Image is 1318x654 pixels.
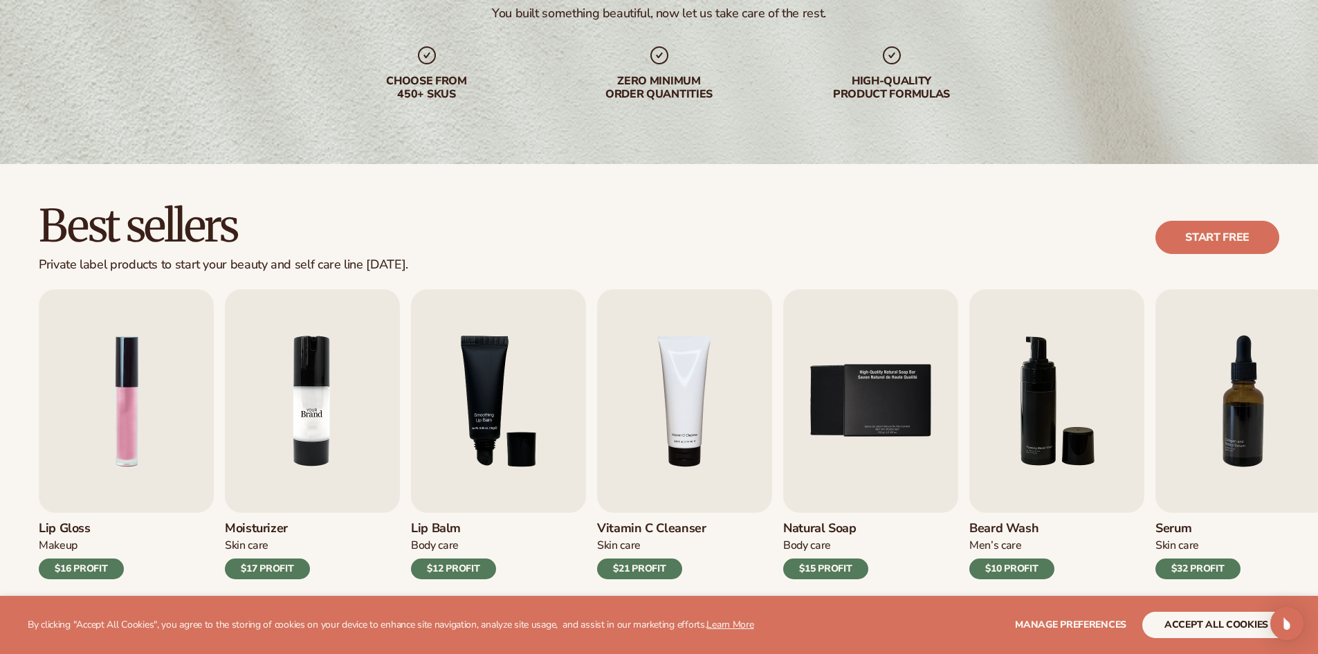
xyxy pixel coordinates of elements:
[411,521,496,536] h3: Lip Balm
[39,538,124,553] div: Makeup
[783,289,958,579] a: 5 / 9
[225,289,400,513] img: Shopify Image 6
[39,289,214,579] a: 1 / 9
[1270,607,1303,640] div: Open Intercom Messenger
[411,558,496,579] div: $12 PROFIT
[783,558,868,579] div: $15 PROFIT
[338,75,515,101] div: Choose from 450+ Skus
[1015,618,1126,631] span: Manage preferences
[39,521,124,536] h3: Lip Gloss
[571,75,748,101] div: Zero minimum order quantities
[1155,521,1241,536] h3: Serum
[39,203,408,249] h2: Best sellers
[39,558,124,579] div: $16 PROFIT
[969,521,1054,536] h3: Beard Wash
[1142,612,1290,638] button: accept all cookies
[597,538,706,553] div: Skin Care
[783,538,868,553] div: Body Care
[597,289,772,579] a: 4 / 9
[1155,558,1241,579] div: $32 PROFIT
[225,538,310,553] div: Skin Care
[225,558,310,579] div: $17 PROFIT
[225,289,400,579] a: 2 / 9
[783,521,868,536] h3: Natural Soap
[969,289,1144,579] a: 6 / 9
[225,521,310,536] h3: Moisturizer
[597,558,682,579] div: $21 PROFIT
[1155,221,1279,254] a: Start free
[803,75,980,101] div: High-quality product formulas
[411,289,586,579] a: 3 / 9
[597,521,706,536] h3: Vitamin C Cleanser
[28,619,754,631] p: By clicking "Accept All Cookies", you agree to the storing of cookies on your device to enhance s...
[492,6,826,21] div: You built something beautiful, now let us take care of the rest.
[706,618,753,631] a: Learn More
[1155,538,1241,553] div: Skin Care
[1015,612,1126,638] button: Manage preferences
[39,257,408,273] div: Private label products to start your beauty and self care line [DATE].
[411,538,496,553] div: Body Care
[969,538,1054,553] div: Men’s Care
[969,558,1054,579] div: $10 PROFIT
